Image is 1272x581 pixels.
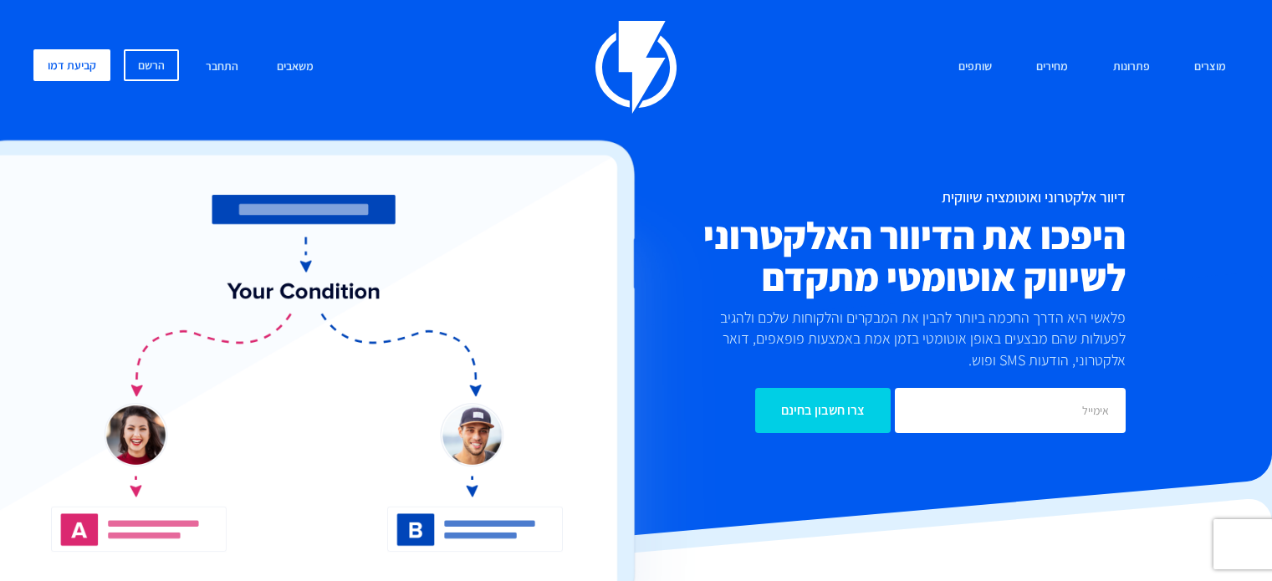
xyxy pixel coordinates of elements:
h2: היפכו את הדיוור האלקטרוני לשיווק אוטומטי מתקדם [548,214,1126,298]
input: אימייל [895,388,1126,433]
a: פתרונות [1101,49,1162,85]
a: שותפים [946,49,1004,85]
h1: דיוור אלקטרוני ואוטומציה שיווקית [548,189,1126,206]
input: צרו חשבון בחינם [755,388,891,433]
a: משאבים [264,49,326,85]
a: קביעת דמו [33,49,110,81]
p: פלאשי היא הדרך החכמה ביותר להבין את המבקרים והלקוחות שלכם ולהגיב לפעולות שהם מבצעים באופן אוטומטי... [699,307,1126,371]
a: מוצרים [1182,49,1239,85]
a: הרשם [124,49,179,81]
a: התחבר [193,49,251,85]
a: מחירים [1024,49,1080,85]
